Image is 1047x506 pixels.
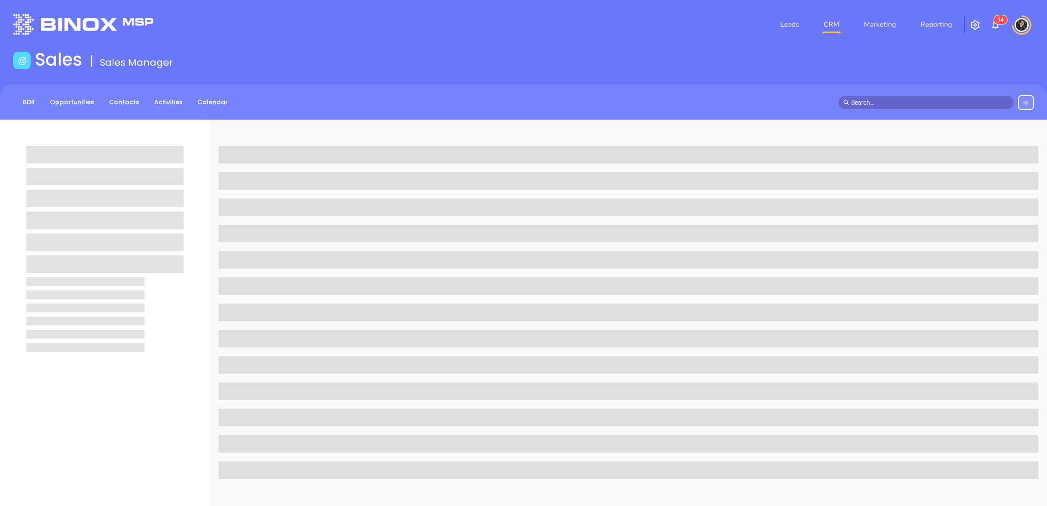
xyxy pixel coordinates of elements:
[860,16,899,33] a: Marketing
[18,95,40,110] a: BDR
[192,95,233,110] a: Calendar
[13,14,153,35] img: logo
[1015,18,1029,32] img: user
[851,98,1009,107] input: Search…
[149,95,188,110] a: Activities
[100,56,173,69] span: Sales Manager
[820,16,843,33] a: CRM
[45,95,99,110] a: Opportunities
[777,16,803,33] a: Leads
[35,49,82,70] h1: Sales
[997,17,1001,23] span: 3
[1001,17,1004,23] span: 4
[990,20,1001,30] img: iconNotification
[104,95,145,110] a: Contacts
[843,99,849,106] span: search
[917,16,955,33] a: Reporting
[970,20,980,30] img: iconSetting
[994,15,1007,24] sup: 34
